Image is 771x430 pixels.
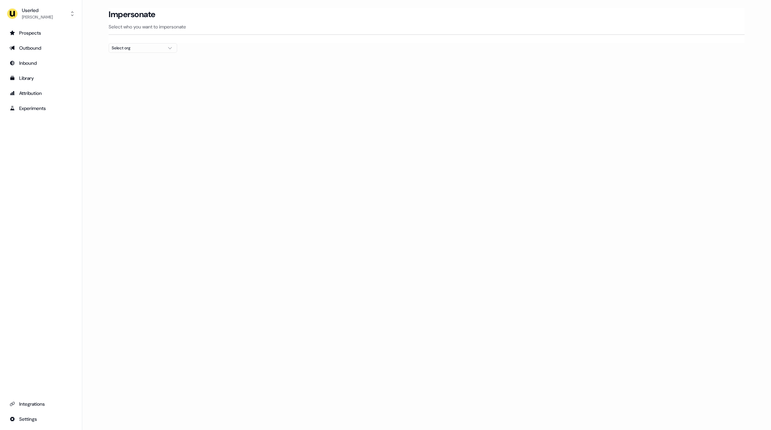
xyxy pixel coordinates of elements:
p: Select who you want to impersonate [109,23,745,30]
a: Go to Inbound [5,58,76,69]
h3: Impersonate [109,9,156,20]
div: Prospects [10,29,72,36]
div: Settings [10,416,72,422]
div: Select org [112,45,163,51]
a: Go to integrations [5,398,76,409]
a: Go to prospects [5,27,76,38]
button: Select org [109,43,177,53]
div: Experiments [10,105,72,112]
a: Go to integrations [5,414,76,425]
a: Go to outbound experience [5,42,76,53]
a: Go to attribution [5,88,76,99]
div: Library [10,75,72,82]
div: Userled [22,7,53,14]
div: Inbound [10,60,72,66]
a: Go to templates [5,73,76,84]
div: Integrations [10,401,72,407]
div: Outbound [10,45,72,51]
a: Go to experiments [5,103,76,114]
div: [PERSON_NAME] [22,14,53,21]
button: Userled[PERSON_NAME] [5,5,76,22]
div: Attribution [10,90,72,97]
